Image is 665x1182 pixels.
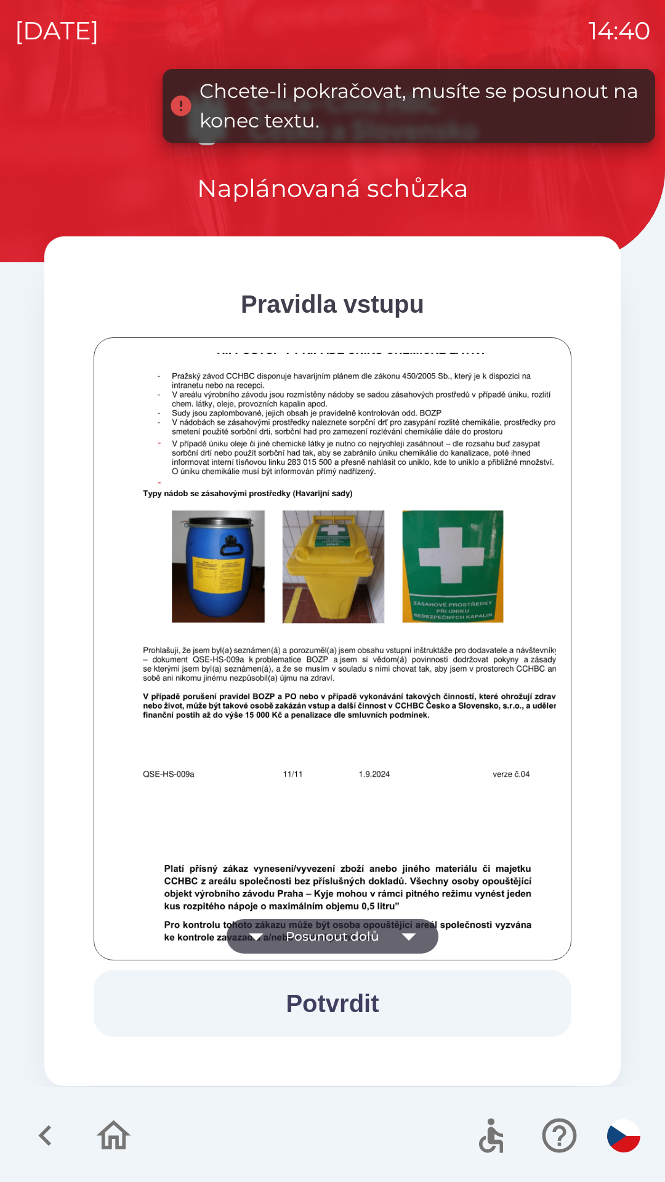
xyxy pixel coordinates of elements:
[94,286,571,323] div: Pravidla vstupu
[44,86,621,145] img: Logo
[589,12,650,49] p: 14:40
[199,76,643,135] div: Chcete-li pokračovat, musíte se posunout na konec textu.
[15,12,99,49] p: [DATE]
[607,1119,640,1152] img: cs flag
[109,123,587,798] img: AQyhpfgHXvW0AAAAAElFTkSuQmCC
[227,919,438,954] button: Posunout dolů
[94,970,571,1037] button: Potvrdit
[197,170,469,207] p: Naplánovaná schůzka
